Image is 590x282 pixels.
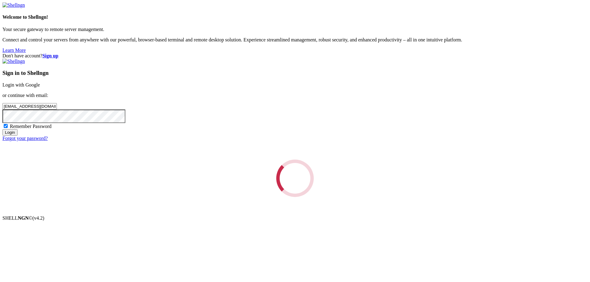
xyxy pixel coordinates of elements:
b: NGN [18,215,29,221]
input: Remember Password [4,124,8,128]
p: or continue with email: [2,93,588,98]
a: Sign up [42,53,58,58]
h3: Sign in to Shellngn [2,70,588,76]
span: Remember Password [10,124,52,129]
div: Don't have account? [2,53,588,59]
input: Login [2,129,18,136]
a: Learn More [2,48,26,53]
a: Login with Google [2,82,40,87]
img: Shellngn [2,2,25,8]
span: SHELL © [2,215,44,221]
input: Email address [2,103,57,110]
div: Loading... [272,155,318,201]
p: Connect and control your servers from anywhere with our powerful, browser-based terminal and remo... [2,37,588,43]
p: Your secure gateway to remote server management. [2,27,588,32]
h4: Welcome to Shellngn! [2,14,588,20]
span: 4.2.0 [33,215,45,221]
a: Forgot your password? [2,136,48,141]
img: Shellngn [2,59,25,64]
